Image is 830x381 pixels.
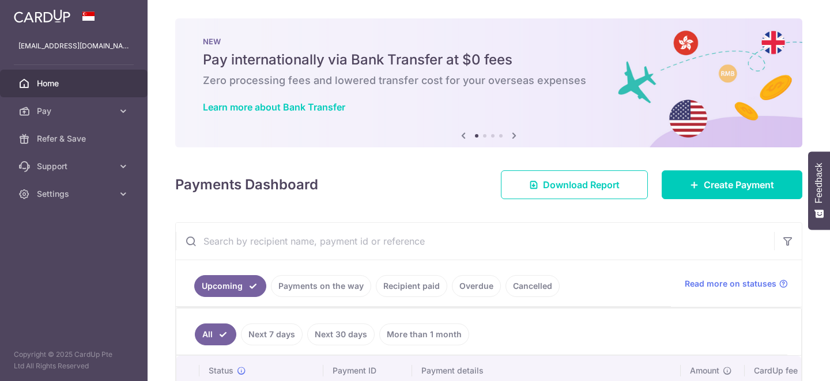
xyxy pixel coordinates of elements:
span: Support [37,161,113,172]
img: CardUp [14,9,70,23]
h6: Zero processing fees and lowered transfer cost for your overseas expenses [203,74,775,87]
a: Overdue [452,275,501,297]
a: Recipient paid [376,275,447,297]
a: Next 7 days [241,323,303,345]
span: Home [37,78,113,89]
a: Payments on the way [271,275,371,297]
p: [EMAIL_ADDRESS][DOMAIN_NAME] [18,40,129,52]
button: Feedback - Show survey [808,151,830,230]
span: Status [209,365,233,376]
span: Refer & Save [37,133,113,144]
span: Download Report [543,178,620,192]
p: NEW [203,37,775,46]
span: Read more on statuses [685,278,776,289]
span: Feedback [814,163,824,203]
span: Pay [37,105,113,117]
a: Read more on statuses [685,278,788,289]
a: Download Report [501,170,648,199]
iframe: Opens a widget where you can find more information [756,346,818,375]
span: CardUp fee [754,365,798,376]
a: More than 1 month [379,323,469,345]
a: Upcoming [194,275,266,297]
h4: Payments Dashboard [175,174,318,195]
h5: Pay internationally via Bank Transfer at $0 fees [203,51,775,69]
a: Create Payment [662,170,802,199]
a: Learn more about Bank Transfer [203,101,345,113]
span: Create Payment [704,178,774,192]
span: Amount [690,365,719,376]
span: Settings [37,188,113,200]
a: Next 30 days [307,323,375,345]
input: Search by recipient name, payment id or reference [176,223,774,260]
img: Bank transfer banner [175,18,802,147]
a: Cancelled [505,275,560,297]
a: All [195,323,236,345]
